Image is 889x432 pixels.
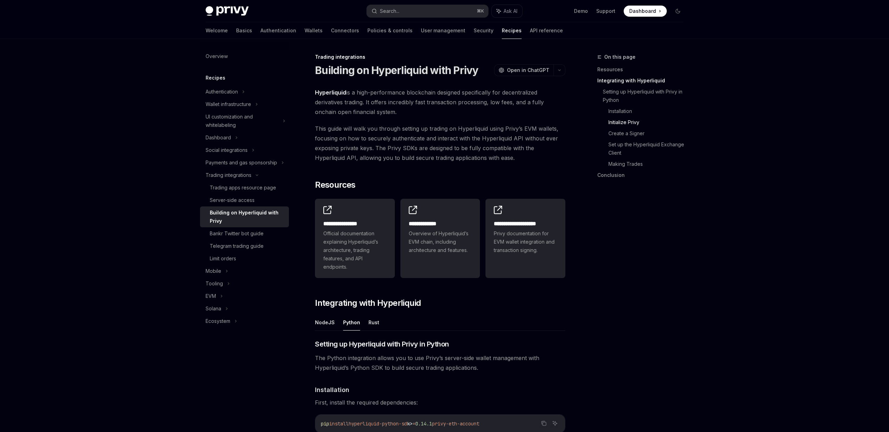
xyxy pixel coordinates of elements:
span: First, install the required dependencies: [315,398,565,407]
span: Open in ChatGPT [507,67,549,74]
span: ⌘ K [477,8,484,14]
span: Privy documentation for EVM wallet integration and transaction signing. [494,229,557,254]
span: hyperliquid-python-sd [349,421,407,427]
a: **** **** **** *****Privy documentation for EVM wallet integration and transaction signing. [485,199,565,278]
span: is a high-performance blockchain designed specifically for decentralized derivatives trading. It ... [315,88,565,117]
div: Trading integrations [206,171,251,179]
button: Search...⌘K [367,5,488,17]
button: Python [343,314,360,331]
span: 0.14.1 [415,421,432,427]
a: Basics [236,22,252,39]
div: Bankr Twitter bot guide [210,229,264,238]
button: Toggle dark mode [672,6,683,17]
span: On this page [604,53,635,61]
div: Server-side access [210,196,255,204]
a: Integrating with Hyperliquid [597,75,689,86]
a: Initialize Privy [608,117,689,128]
a: Conclusion [597,170,689,181]
a: Demo [574,8,588,15]
a: Welcome [206,22,228,39]
span: > [410,421,413,427]
a: Bankr Twitter bot guide [200,227,289,240]
a: Installation [608,106,689,117]
div: Trading integrations [315,54,565,60]
div: Trading apps resource page [210,184,276,192]
span: Resources [315,179,356,190]
span: Ask AI [504,8,517,15]
span: k [407,421,410,427]
div: Building on Hyperliquid with Privy [210,209,285,225]
a: Security [474,22,493,39]
a: Telegram trading guide [200,240,289,252]
span: pip [321,421,329,427]
div: Overview [206,52,228,60]
a: Recipes [502,22,522,39]
div: Payments and gas sponsorship [206,158,277,167]
h5: Recipes [206,74,225,82]
button: Copy the contents from the code block [539,419,548,428]
a: Trading apps resource page [200,181,289,194]
a: User management [421,22,465,39]
div: Mobile [206,267,221,275]
button: Ask AI [492,5,522,17]
span: install [329,421,349,427]
a: Wallets [305,22,323,39]
div: Tooling [206,279,223,288]
a: API reference [530,22,563,39]
div: EVM [206,292,216,300]
button: Open in ChatGPT [494,64,554,76]
a: Policies & controls [367,22,413,39]
div: Dashboard [206,133,231,142]
span: The Python integration allows you to use Privy’s server-side wallet management with Hyperliquid’s... [315,353,565,373]
div: Wallet infrastructure [206,100,251,108]
a: Setting up Hyperliquid with Privy in Python [603,86,689,106]
a: Connectors [331,22,359,39]
div: Telegram trading guide [210,242,264,250]
a: Dashboard [624,6,667,17]
div: Authentication [206,88,238,96]
a: Limit orders [200,252,289,265]
a: Support [596,8,615,15]
div: UI customization and whitelabeling [206,113,279,129]
a: Resources [597,64,689,75]
a: Create a Signer [608,128,689,139]
img: dark logo [206,6,249,16]
div: Social integrations [206,146,248,154]
span: Integrating with Hyperliquid [315,297,421,309]
a: Overview [200,50,289,63]
span: = [413,421,415,427]
div: Search... [380,7,399,15]
div: Ecosystem [206,317,230,325]
span: Overview of Hyperliquid’s EVM chain, including architecture and features. [409,229,472,254]
span: privy-eth-account [432,421,479,427]
a: Hyperliquid [315,89,346,96]
a: Server-side access [200,194,289,206]
a: **** **** ***Overview of Hyperliquid’s EVM chain, including architecture and features. [400,199,480,278]
div: Solana [206,304,221,313]
div: Limit orders [210,254,236,263]
button: Ask AI [550,419,559,428]
h1: Building on Hyperliquid with Privy [315,64,479,76]
a: Authentication [260,22,296,39]
span: Dashboard [629,8,656,15]
button: NodeJS [315,314,335,331]
a: Set up the Hyperliquid Exchange Client [608,139,689,158]
span: This guide will walk you through setting up trading on Hyperliquid using Privy’s EVM wallets, foc... [315,124,565,163]
span: Installation [315,385,349,394]
a: Building on Hyperliquid with Privy [200,206,289,227]
a: **** **** **** *Official documentation explaining Hyperliquid’s architecture, trading features, a... [315,199,395,278]
span: Official documentation explaining Hyperliquid’s architecture, trading features, and API endpoints. [323,229,387,271]
span: Setting up Hyperliquid with Privy in Python [315,339,449,349]
button: Rust [368,314,379,331]
a: Making Trades [608,158,689,170]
